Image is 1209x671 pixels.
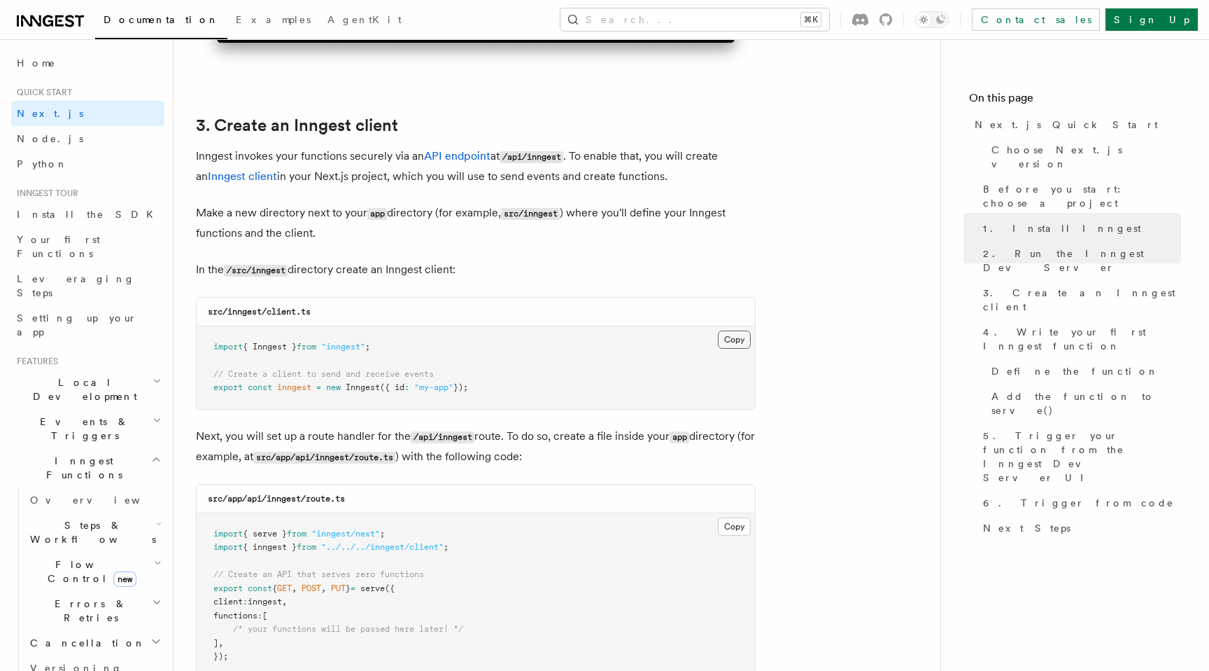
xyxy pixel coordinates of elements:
[424,149,490,162] a: API endpoint
[213,569,424,579] span: // Create an API that serves zero functions
[213,583,243,593] span: export
[17,209,162,220] span: Install the SDK
[414,382,453,392] span: "my-app"
[972,8,1100,31] a: Contact sales
[321,342,365,352] span: "inngest"
[326,382,341,392] span: new
[311,529,380,539] span: "inngest/next"
[243,342,297,352] span: { Inngest }
[346,583,351,593] span: }
[969,90,1181,112] h4: On this page
[17,108,83,119] span: Next.js
[213,651,228,661] span: });
[213,542,243,552] span: import
[969,112,1181,137] a: Next.js Quick Start
[277,382,311,392] span: inngest
[227,4,319,38] a: Examples
[977,177,1181,216] a: Before you start: choose a project
[11,101,164,126] a: Next.js
[11,188,78,199] span: Inngest tour
[331,583,346,593] span: PUT
[983,429,1181,485] span: 5. Trigger your function from the Inngest Dev Server UI
[297,542,316,552] span: from
[11,227,164,266] a: Your first Functions
[977,216,1181,241] a: 1. Install Inngest
[385,583,395,593] span: ({
[380,382,404,392] span: ({ id
[11,409,164,448] button: Events & Triggers
[218,638,223,648] span: ,
[327,14,402,25] span: AgentKit
[983,182,1181,210] span: Before you start: choose a project
[321,542,444,552] span: "../../../inngest/client"
[233,624,463,634] span: /* your functions will be passed here later! */
[983,221,1141,235] span: 1. Install Inngest
[17,273,135,298] span: Leveraging Steps
[367,208,387,220] code: app
[262,611,267,621] span: [
[316,382,321,392] span: =
[801,13,821,27] kbd: ⌘K
[500,151,563,163] code: /api/inngest
[453,382,468,392] span: });
[11,87,72,98] span: Quick start
[257,611,262,621] span: :
[297,342,316,352] span: from
[983,521,1070,535] span: Next Steps
[287,529,306,539] span: from
[17,312,137,338] span: Setting up your app
[11,454,151,482] span: Inngest Functions
[11,415,153,443] span: Events & Triggers
[501,208,560,220] code: src/inngest
[404,382,409,392] span: :
[977,516,1181,541] a: Next Steps
[11,370,164,409] button: Local Development
[243,529,287,539] span: { serve }
[380,529,385,539] span: ;
[983,325,1181,353] span: 4. Write your first Inngest function
[983,496,1174,510] span: 6. Trigger from code
[24,591,164,630] button: Errors & Retries
[236,14,311,25] span: Examples
[983,286,1181,314] span: 3. Create an Inngest client
[30,494,174,506] span: Overview
[24,636,146,650] span: Cancellation
[95,4,227,39] a: Documentation
[213,529,243,539] span: import
[991,143,1181,171] span: Choose Next.js version
[24,552,164,591] button: Flow Controlnew
[444,542,448,552] span: ;
[986,137,1181,177] a: Choose Next.js version
[302,583,321,593] span: POST
[915,11,949,28] button: Toggle dark mode
[346,382,380,392] span: Inngest
[321,583,326,593] span: ,
[24,518,156,546] span: Steps & Workflows
[213,638,218,648] span: ]
[11,305,164,345] a: Setting up your app
[277,583,292,593] span: GET
[213,342,243,352] span: import
[208,170,277,183] a: Inngest client
[24,630,164,656] button: Cancellation
[360,583,385,593] span: serve
[1105,8,1198,31] a: Sign Up
[24,558,154,586] span: Flow Control
[196,260,756,280] p: In the directory create an Inngest client:
[282,597,287,607] span: ,
[977,241,1181,280] a: 2. Run the Inngest Dev Server
[17,56,56,70] span: Home
[351,583,355,593] span: =
[243,542,297,552] span: { inngest }
[991,364,1159,378] span: Define the function
[977,490,1181,516] a: 6. Trigger from code
[977,423,1181,490] a: 5. Trigger your function from the Inngest Dev Server UI
[11,50,164,76] a: Home
[977,280,1181,319] a: 3. Create an Inngest client
[11,126,164,151] a: Node.js
[411,431,474,443] code: /api/inngest
[208,307,311,317] code: src/inngest/client.ts
[196,146,756,186] p: Inngest invokes your functions securely via an at . To enable that, you will create an in your Ne...
[365,342,370,352] span: ;
[248,597,282,607] span: inngest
